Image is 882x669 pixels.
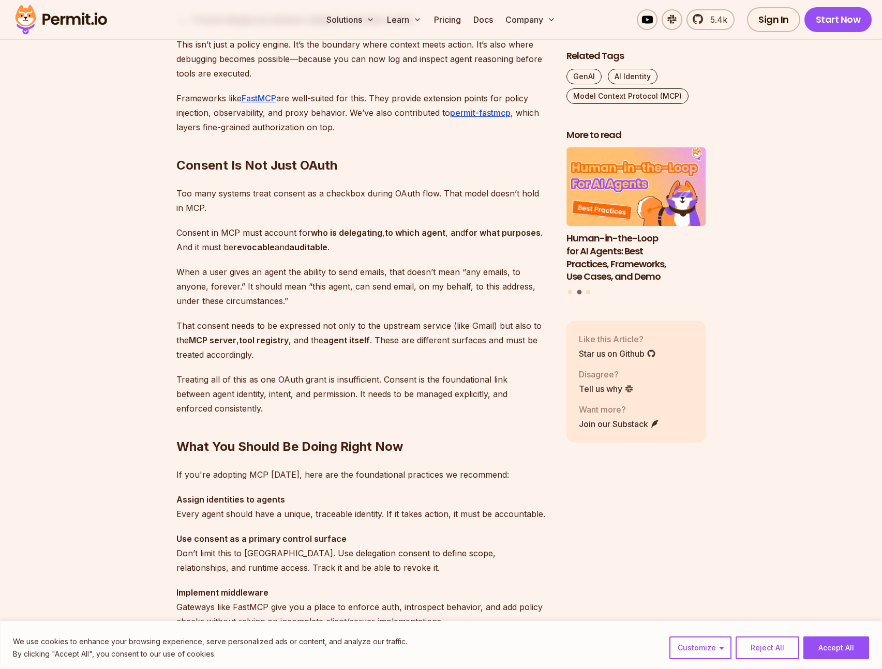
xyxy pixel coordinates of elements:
[736,636,799,659] button: Reject All
[13,648,407,660] p: By clicking "Accept All", you consent to our use of cookies.
[322,9,379,30] button: Solutions
[239,335,289,345] strong: tool registry
[669,636,731,659] button: Customize
[579,403,660,416] p: Want more?
[176,494,285,505] strong: Assign identities to agents
[176,372,550,416] p: Treating all of this as one OAuth grant is insufficient. Consent is the foundational link between...
[704,13,727,26] span: 5.4k
[176,265,550,308] p: When a user gives an agent the ability to send emails, that doesn’t mean “any emails, to anyone, ...
[579,368,634,381] p: Disagree?
[242,93,276,103] a: FastMCP
[176,531,550,575] p: Don’t limit this to [GEOGRAPHIC_DATA]. Use delegation consent to define scope, relationships, and...
[686,9,735,30] a: 5.4k
[465,227,541,238] strong: for what purposes
[566,148,706,284] li: 2 of 3
[289,242,327,252] strong: auditable
[176,91,550,134] p: Frameworks like are well-suited for this. They provide extension points for policy injection, obs...
[579,418,660,430] a: Join our Substack
[566,148,706,284] a: Human-in-the-Loop for AI Agents: Best Practices, Frameworks, Use Cases, and DemoHuman-in-the-Loop...
[176,534,347,544] strong: Use consent as a primary control surface
[608,69,657,84] a: AI Identity
[566,50,706,63] h2: Related Tags
[233,242,275,252] strong: revocable
[566,129,706,142] h2: More to read
[176,318,550,362] p: That consent needs to be expressed not only to the upstream service (like Gmail) but also to the ...
[176,587,268,598] strong: Implement middleware
[383,9,426,30] button: Learn
[176,397,550,455] h2: What You Should Be Doing Right Now
[747,7,800,32] a: Sign In
[176,116,550,174] h2: Consent Is Not Just OAuth
[566,148,706,226] img: Human-in-the-Loop for AI Agents: Best Practices, Frameworks, Use Cases, and Demo
[579,383,634,395] a: Tell us why
[577,290,581,295] button: Go to slide 2
[566,88,689,104] a: Model Context Protocol (MCP)
[189,335,236,345] strong: MCP server
[804,7,872,32] a: Start Now
[566,148,706,296] div: Posts
[586,290,590,294] button: Go to slide 3
[176,467,550,482] p: If you're adopting MCP [DATE], here are the foundational practices we recommend:
[469,9,497,30] a: Docs
[176,492,550,521] p: Every agent should have a unique, traceable identity. If it takes action, it must be accountable.
[568,290,572,294] button: Go to slide 1
[385,227,445,238] strong: to which agent
[10,2,112,37] img: Permit logo
[501,9,560,30] button: Company
[579,333,656,345] p: Like this Article?
[323,335,370,345] strong: agent itself
[311,227,382,238] strong: who is delegating
[176,186,550,215] p: Too many systems treat consent as a checkbox during OAuth flow. That model doesn’t hold in MCP.
[430,9,465,30] a: Pricing
[176,585,550,629] p: Gateways like FastMCP give you a place to enforce auth, introspect behavior, and add policy check...
[566,232,706,283] h3: Human-in-the-Loop for AI Agents: Best Practices, Frameworks, Use Cases, and Demo
[579,347,656,360] a: Star us on Github
[176,37,550,81] p: This isn’t just a policy engine. It’s the boundary where context meets action. It’s also where de...
[450,108,511,118] a: permit-fastmcp
[566,69,602,84] a: GenAI
[13,635,407,648] p: We use cookies to enhance your browsing experience, serve personalized ads or content, and analyz...
[803,636,869,659] button: Accept All
[176,225,550,254] p: Consent in MCP must account for , , and . And it must be and .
